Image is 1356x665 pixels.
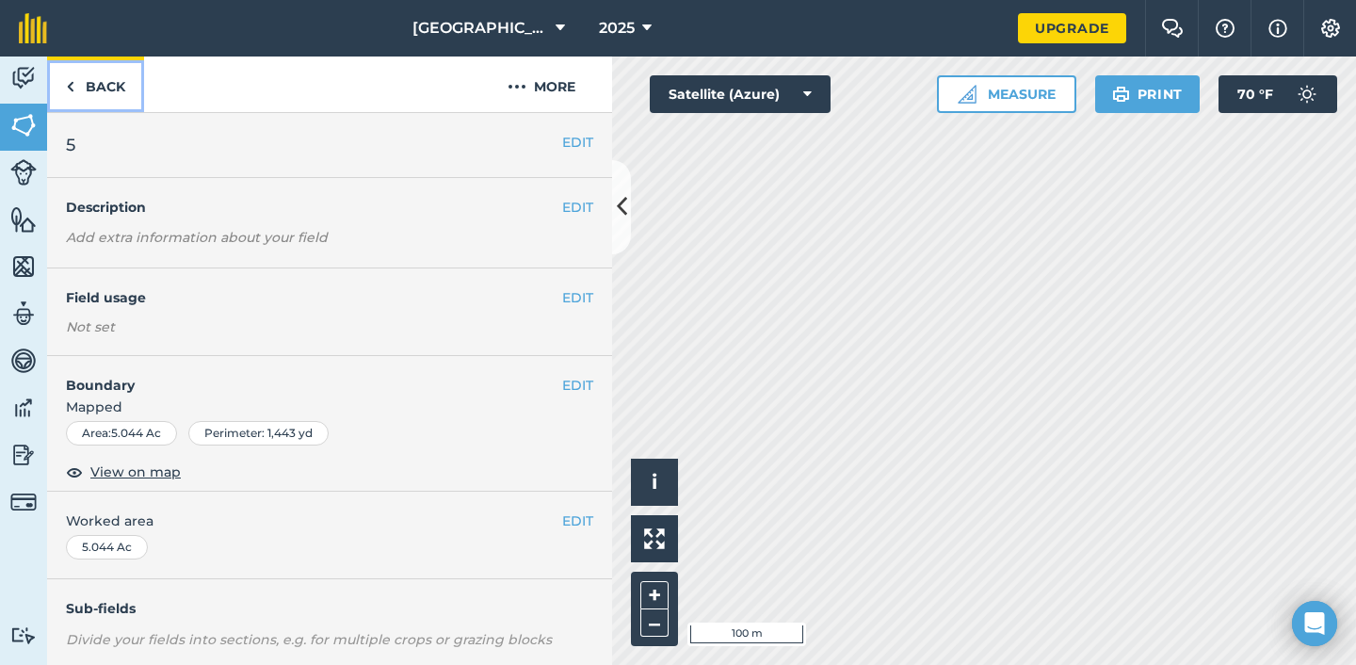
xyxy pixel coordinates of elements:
div: 5.044 Ac [66,535,148,560]
img: svg+xml;base64,PD94bWwgdmVyc2lvbj0iMS4wIiBlbmNvZGluZz0idXRmLTgiPz4KPCEtLSBHZW5lcmF0b3I6IEFkb2JlIE... [10,394,37,422]
span: [GEOGRAPHIC_DATA] [412,17,548,40]
img: A question mark icon [1214,19,1236,38]
button: EDIT [562,132,593,153]
button: EDIT [562,375,593,396]
h4: Field usage [66,287,562,308]
button: – [640,609,669,637]
button: + [640,581,669,609]
img: A cog icon [1319,19,1342,38]
h4: Sub-fields [47,598,612,619]
img: svg+xml;base64,PHN2ZyB4bWxucz0iaHR0cDovL3d3dy53My5vcmcvMjAwMC9zdmciIHdpZHRoPSI5IiBoZWlnaHQ9IjI0Ii... [66,75,74,98]
button: More [471,57,612,112]
img: svg+xml;base64,PD94bWwgdmVyc2lvbj0iMS4wIiBlbmNvZGluZz0idXRmLTgiPz4KPCEtLSBHZW5lcmF0b3I6IEFkb2JlIE... [10,64,37,92]
img: Two speech bubbles overlapping with the left bubble in the forefront [1161,19,1184,38]
div: Open Intercom Messenger [1292,601,1337,646]
a: Back [47,57,144,112]
em: Divide your fields into sections, e.g. for multiple crops or grazing blocks [66,631,552,648]
img: svg+xml;base64,PHN2ZyB4bWxucz0iaHR0cDovL3d3dy53My5vcmcvMjAwMC9zdmciIHdpZHRoPSI1NiIgaGVpZ2h0PSI2MC... [10,111,37,139]
img: svg+xml;base64,PHN2ZyB4bWxucz0iaHR0cDovL3d3dy53My5vcmcvMjAwMC9zdmciIHdpZHRoPSI1NiIgaGVpZ2h0PSI2MC... [10,205,37,234]
img: svg+xml;base64,PD94bWwgdmVyc2lvbj0iMS4wIiBlbmNvZGluZz0idXRmLTgiPz4KPCEtLSBHZW5lcmF0b3I6IEFkb2JlIE... [10,347,37,375]
img: svg+xml;base64,PD94bWwgdmVyc2lvbj0iMS4wIiBlbmNvZGluZz0idXRmLTgiPz4KPCEtLSBHZW5lcmF0b3I6IEFkb2JlIE... [10,626,37,644]
button: EDIT [562,287,593,308]
img: svg+xml;base64,PHN2ZyB4bWxucz0iaHR0cDovL3d3dy53My5vcmcvMjAwMC9zdmciIHdpZHRoPSIxOSIgaGVpZ2h0PSIyNC... [1112,83,1130,105]
span: 70 ° F [1237,75,1273,113]
span: i [652,470,657,494]
h4: Boundary [47,356,562,396]
button: EDIT [562,511,593,531]
img: svg+xml;base64,PHN2ZyB4bWxucz0iaHR0cDovL3d3dy53My5vcmcvMjAwMC9zdmciIHdpZHRoPSIxNyIgaGVpZ2h0PSIxNy... [1268,17,1287,40]
a: Upgrade [1018,13,1126,43]
img: svg+xml;base64,PHN2ZyB4bWxucz0iaHR0cDovL3d3dy53My5vcmcvMjAwMC9zdmciIHdpZHRoPSI1NiIgaGVpZ2h0PSI2MC... [10,252,37,281]
button: View on map [66,461,181,483]
img: svg+xml;base64,PHN2ZyB4bWxucz0iaHR0cDovL3d3dy53My5vcmcvMjAwMC9zdmciIHdpZHRoPSIxOCIgaGVpZ2h0PSIyNC... [66,461,83,483]
div: Not set [66,317,593,336]
img: svg+xml;base64,PD94bWwgdmVyc2lvbj0iMS4wIiBlbmNvZGluZz0idXRmLTgiPz4KPCEtLSBHZW5lcmF0b3I6IEFkb2JlIE... [10,489,37,515]
img: Four arrows, one pointing top left, one top right, one bottom right and the last bottom left [644,528,665,549]
span: 5 [66,132,75,158]
div: Area : 5.044 Ac [66,421,177,446]
img: svg+xml;base64,PHN2ZyB4bWxucz0iaHR0cDovL3d3dy53My5vcmcvMjAwMC9zdmciIHdpZHRoPSIyMCIgaGVpZ2h0PSIyNC... [508,75,526,98]
button: Print [1095,75,1201,113]
span: Worked area [66,511,593,531]
em: Add extra information about your field [66,229,328,246]
h4: Description [66,197,593,218]
button: 70 °F [1219,75,1337,113]
button: EDIT [562,197,593,218]
button: Measure [937,75,1076,113]
button: Satellite (Azure) [650,75,831,113]
button: i [631,459,678,506]
img: fieldmargin Logo [19,13,47,43]
div: Perimeter : 1,443 yd [188,421,329,446]
img: svg+xml;base64,PD94bWwgdmVyc2lvbj0iMS4wIiBlbmNvZGluZz0idXRmLTgiPz4KPCEtLSBHZW5lcmF0b3I6IEFkb2JlIE... [10,300,37,328]
img: svg+xml;base64,PD94bWwgdmVyc2lvbj0iMS4wIiBlbmNvZGluZz0idXRmLTgiPz4KPCEtLSBHZW5lcmF0b3I6IEFkb2JlIE... [10,159,37,186]
span: 2025 [599,17,635,40]
img: svg+xml;base64,PD94bWwgdmVyc2lvbj0iMS4wIiBlbmNvZGluZz0idXRmLTgiPz4KPCEtLSBHZW5lcmF0b3I6IEFkb2JlIE... [1288,75,1326,113]
img: Ruler icon [958,85,977,104]
span: View on map [90,462,181,482]
img: svg+xml;base64,PD94bWwgdmVyc2lvbj0iMS4wIiBlbmNvZGluZz0idXRmLTgiPz4KPCEtLSBHZW5lcmF0b3I6IEFkb2JlIE... [10,441,37,469]
span: Mapped [47,397,612,417]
